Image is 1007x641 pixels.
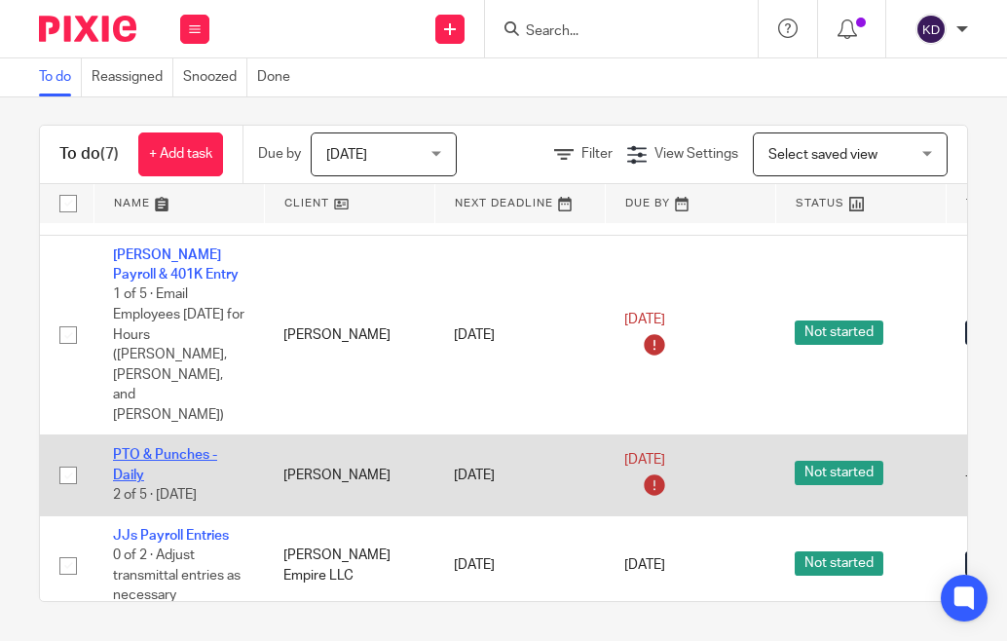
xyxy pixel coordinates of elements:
input: Search [524,23,699,41]
span: (7) [100,146,119,162]
h1: To do [59,144,119,165]
span: [DATE] [624,313,665,326]
span: Not started [795,551,883,576]
span: Not started [795,461,883,485]
td: [PERSON_NAME] [264,235,434,435]
span: Select saved view [768,148,877,162]
span: 2 of 5 · [DATE] [113,488,197,502]
img: svg%3E [915,14,947,45]
a: [PERSON_NAME] Payroll & 401K Entry [113,248,239,282]
span: 0 of 2 · Adjust transmittal entries as necessary [113,548,241,602]
a: JJs Payroll Entries [113,529,229,543]
a: PTO & Punches - Daily [113,448,217,481]
span: [DATE] [624,453,665,467]
a: To do [39,58,82,96]
span: [DATE] [326,148,367,162]
span: Not started [795,320,883,345]
span: Filter [581,147,613,161]
span: 1 of 5 · Email Employees [DATE] for Hours ([PERSON_NAME], [PERSON_NAME], and [PERSON_NAME]) [113,288,244,422]
a: Done [257,58,300,96]
td: [PERSON_NAME] Empire LLC [264,515,434,616]
a: Reassigned [92,58,173,96]
a: Snoozed [183,58,247,96]
span: View Settings [654,147,738,161]
p: Due by [258,144,301,164]
a: + Add task [138,132,223,176]
td: [DATE] [434,515,605,616]
td: [DATE] [434,435,605,515]
td: [PERSON_NAME] [264,435,434,515]
span: Tags [966,198,999,208]
td: [DATE] [434,235,605,435]
img: Pixie [39,16,136,42]
span: [DATE] [624,559,665,573]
